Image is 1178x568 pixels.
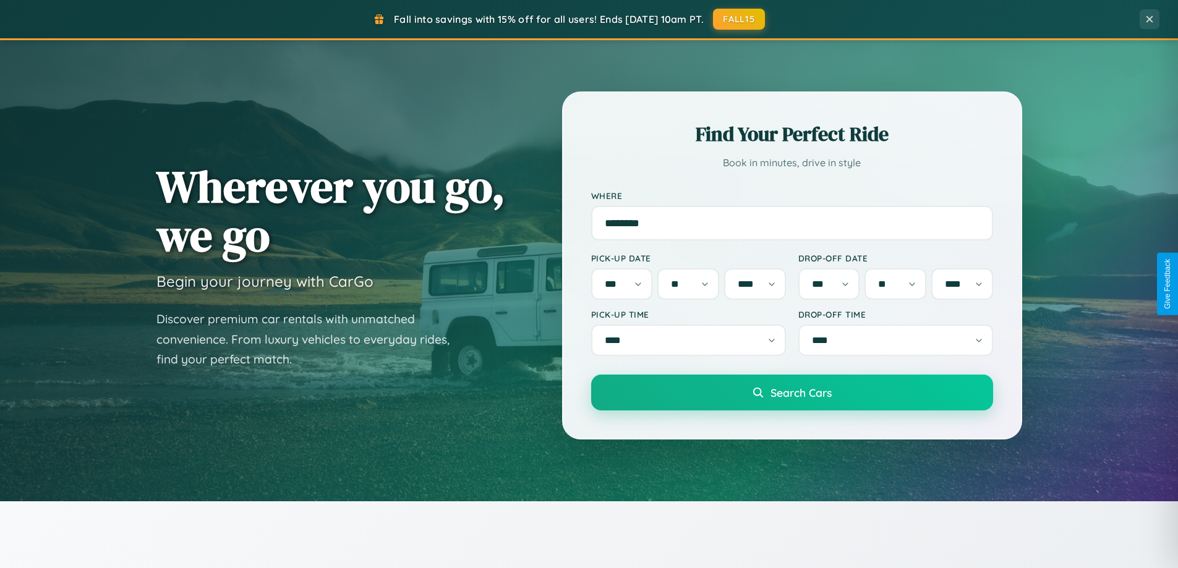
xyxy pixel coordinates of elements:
p: Discover premium car rentals with unmatched convenience. From luxury vehicles to everyday rides, ... [156,309,466,370]
button: FALL15 [713,9,765,30]
label: Drop-off Time [798,309,993,320]
div: Give Feedback [1163,259,1172,309]
h2: Find Your Perfect Ride [591,121,993,148]
h1: Wherever you go, we go [156,162,505,260]
label: Where [591,190,993,201]
label: Pick-up Time [591,309,786,320]
label: Pick-up Date [591,253,786,263]
h3: Begin your journey with CarGo [156,272,373,290]
span: Fall into savings with 15% off for all users! Ends [DATE] 10am PT. [394,13,704,25]
p: Book in minutes, drive in style [591,154,993,172]
span: Search Cars [770,386,832,399]
button: Search Cars [591,375,993,410]
label: Drop-off Date [798,253,993,263]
